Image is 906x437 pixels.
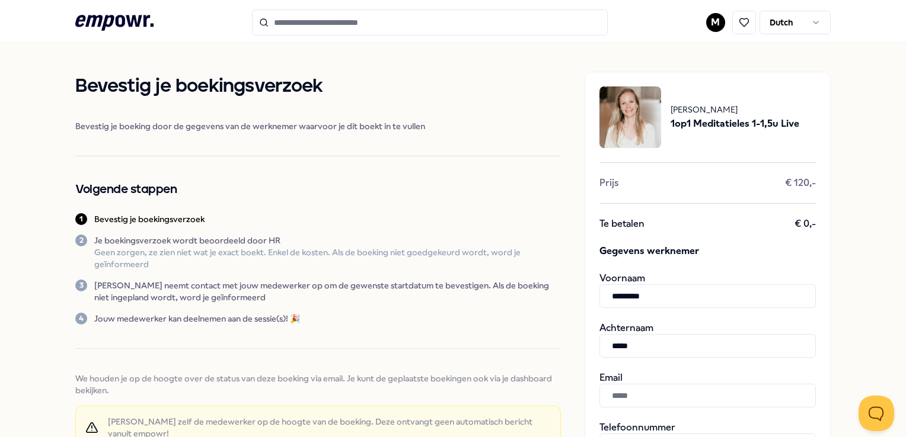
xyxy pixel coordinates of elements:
[599,218,645,230] span: Te betalen
[599,177,618,189] span: Prijs
[599,244,816,258] span: Gegevens werknemer
[599,272,816,308] div: Voornaam
[599,372,816,407] div: Email
[94,313,300,324] p: Jouw medewerker kan deelnemen aan de sessie(s)! 🎉
[75,120,560,132] span: Bevestig je boeking door de gegevens van de werknemer waarvoor je dit boekt in te vullen
[94,279,560,303] p: [PERSON_NAME] neemt contact met jouw medewerker op om de gewenste startdatum te bevestigen. Als d...
[75,180,560,199] h2: Volgende stappen
[75,372,560,396] span: We houden je op de hoogte over de status van deze boeking via email. Je kunt de geplaatste boekin...
[75,279,87,291] div: 3
[94,246,560,270] p: Geen zorgen, ze zien niet wat je exact boekt. Enkel de kosten. Als de boeking niet goedgekeurd wo...
[671,103,799,116] span: [PERSON_NAME]
[599,86,661,148] img: package image
[75,234,87,246] div: 2
[75,72,560,101] h1: Bevestig je boekingsverzoek
[252,9,608,36] input: Search for products, categories or subcategories
[671,116,799,131] span: 1op1 Meditatieles 1-1,5u Live
[94,213,205,225] p: Bevestig je boekingsverzoek
[75,213,87,225] div: 1
[785,177,816,189] span: € 120,-
[599,322,816,358] div: Achternaam
[795,218,816,230] span: € 0,-
[706,13,725,32] button: M
[75,313,87,324] div: 4
[94,234,560,246] p: Je boekingsverzoek wordt beoordeeld door HR
[859,396,894,431] iframe: Help Scout Beacon - Open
